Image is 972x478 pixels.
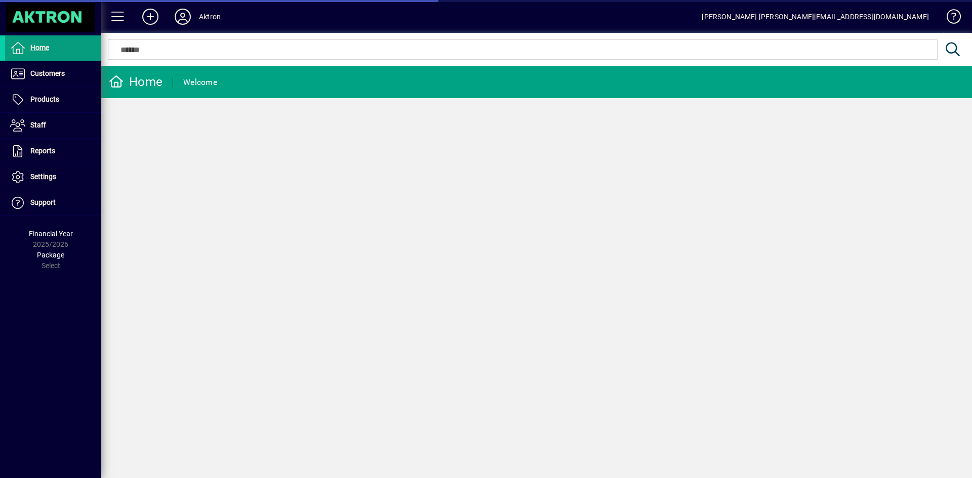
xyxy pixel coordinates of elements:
div: Home [109,74,163,90]
span: Customers [30,69,65,77]
div: Aktron [199,9,221,25]
span: Home [30,44,49,52]
a: Reports [5,139,101,164]
span: Staff [30,121,46,129]
button: Profile [167,8,199,26]
button: Add [134,8,167,26]
a: Customers [5,61,101,86]
span: Reports [30,147,55,155]
span: Products [30,95,59,103]
a: Products [5,87,101,112]
a: Support [5,190,101,215]
span: Settings [30,172,56,181]
span: Financial Year [29,230,73,238]
span: Package [37,251,64,259]
a: Settings [5,164,101,190]
div: Welcome [183,74,217,91]
a: Staff [5,113,101,138]
div: [PERSON_NAME] [PERSON_NAME][EMAIL_ADDRESS][DOMAIN_NAME] [702,9,929,25]
span: Support [30,198,56,206]
a: Knowledge Base [939,2,959,35]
